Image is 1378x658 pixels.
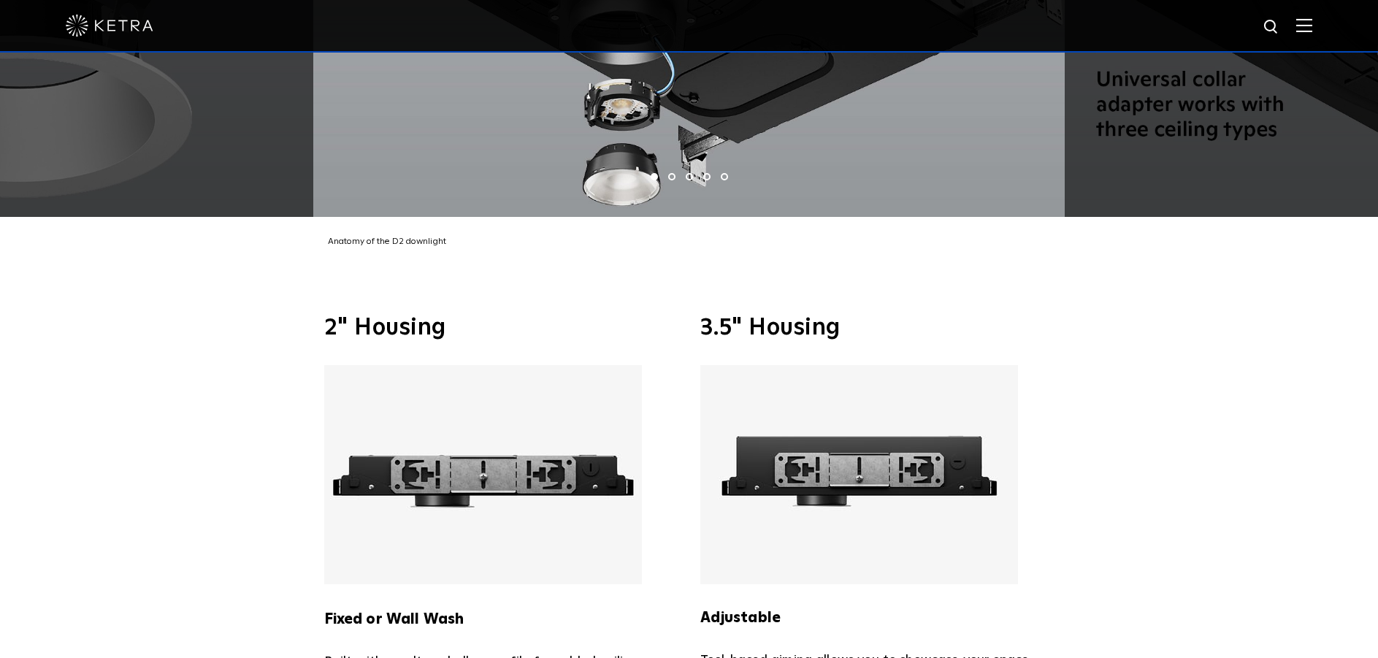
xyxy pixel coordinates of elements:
div: Anatomy of the D2 downlight [313,234,1073,250]
img: Ketra 2" Fixed or Wall Wash Housing with an ultra slim profile [324,365,642,584]
img: ketra-logo-2019-white [66,15,153,37]
strong: Fixed or Wall Wash [324,612,464,627]
h3: 3.5" Housing [700,316,1054,340]
img: Hamburger%20Nav.svg [1296,18,1312,32]
strong: Adjustable [700,611,781,625]
h3: 2" Housing [324,316,678,340]
img: Ketra 3.5" Adjustable Housing with an ultra slim profile [700,365,1018,584]
img: search icon [1263,18,1281,37]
